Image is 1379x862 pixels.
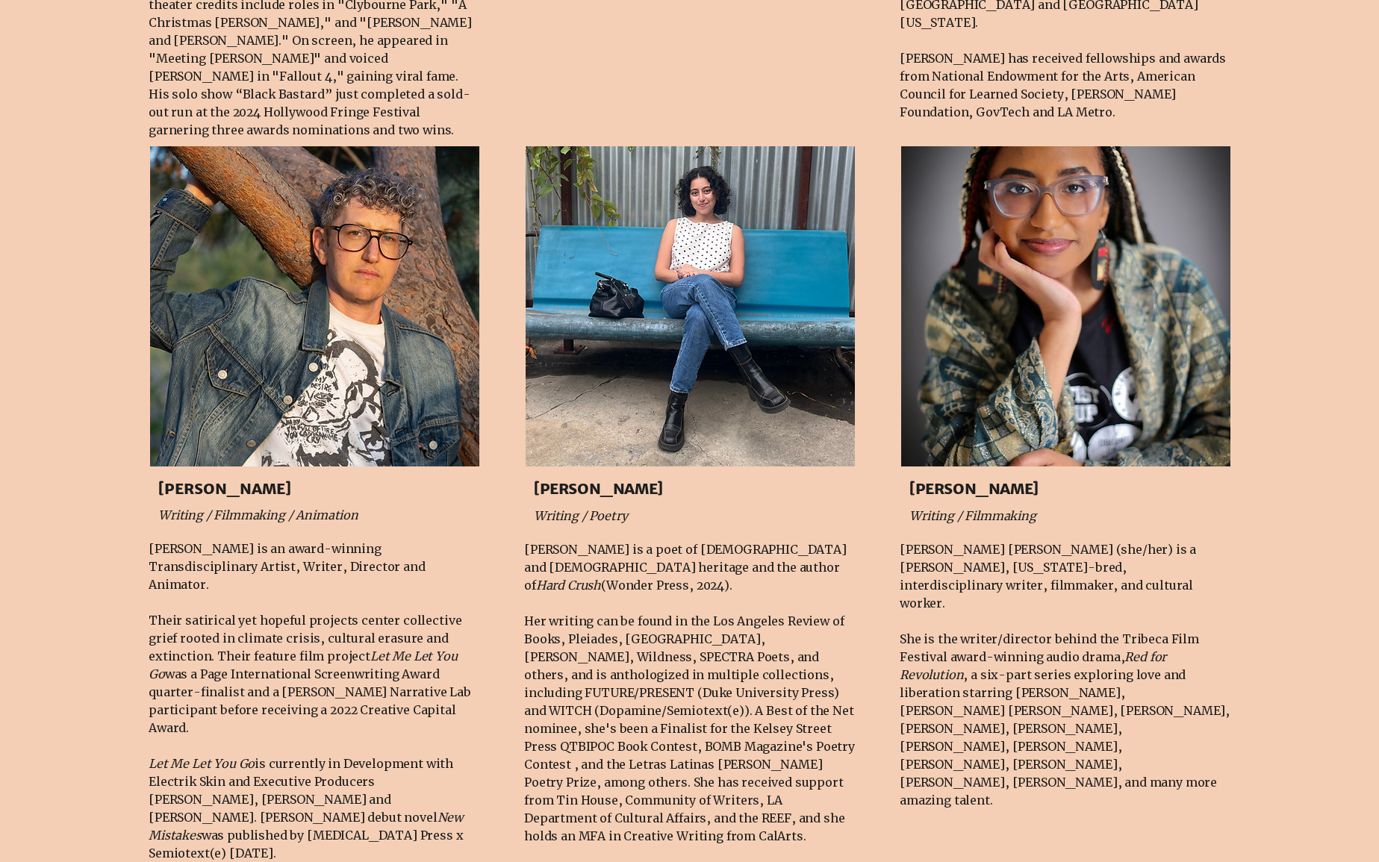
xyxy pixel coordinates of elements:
p: [PERSON_NAME] [PERSON_NAME] (she/her) is a [PERSON_NAME], [US_STATE]-bred, interdisciplinary writ... [900,540,1230,612]
p: Her writing can be found in the Los Angeles Review of Books, Pleiades, [GEOGRAPHIC_DATA], [PERSON... [524,612,855,845]
span: Let Me Let You Go [149,756,255,771]
img: janasmith.jpg [901,145,1232,466]
span: Writing / Poetry [534,508,627,523]
p: She is the writer/director behind the Tribeca Film Festival award-winning audio drama, , a six-pa... [900,630,1230,809]
span: Red for Revolution [900,649,1166,682]
p: [PERSON_NAME] has received fellowships and awards from National Endowment for the Arts, American ... [900,49,1230,121]
p: is currently in Development with Electrik Skin and Executive Producers [PERSON_NAME], [PERSON_NAM... [149,755,479,862]
p: [PERSON_NAME] is a poet of [DEMOGRAPHIC_DATA] and [DEMOGRAPHIC_DATA] heritage and the author of (... [524,540,855,594]
span: New Mistakes [149,810,463,843]
img: clementgoldberg.jpg [150,145,481,466]
p: Their satirical yet hopeful projects center collective grief rooted in climate crisis, cultural e... [149,611,479,737]
span: Writing / Filmmaking [909,508,1036,523]
span: Hard Crush [536,578,601,593]
span: Writing / Filmmaking / Animation [158,507,358,522]
p: [PERSON_NAME] is an award-winning Transdisciplinary Artist, Writer, Director and Animator. [149,540,479,593]
span: [PERSON_NAME] [534,479,663,498]
span: Let Me Let You Go [149,649,458,681]
span: [PERSON_NAME] [909,479,1039,498]
span: [PERSON_NAME] [158,479,291,498]
img: sarahyanni.jpeg [526,145,856,466]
